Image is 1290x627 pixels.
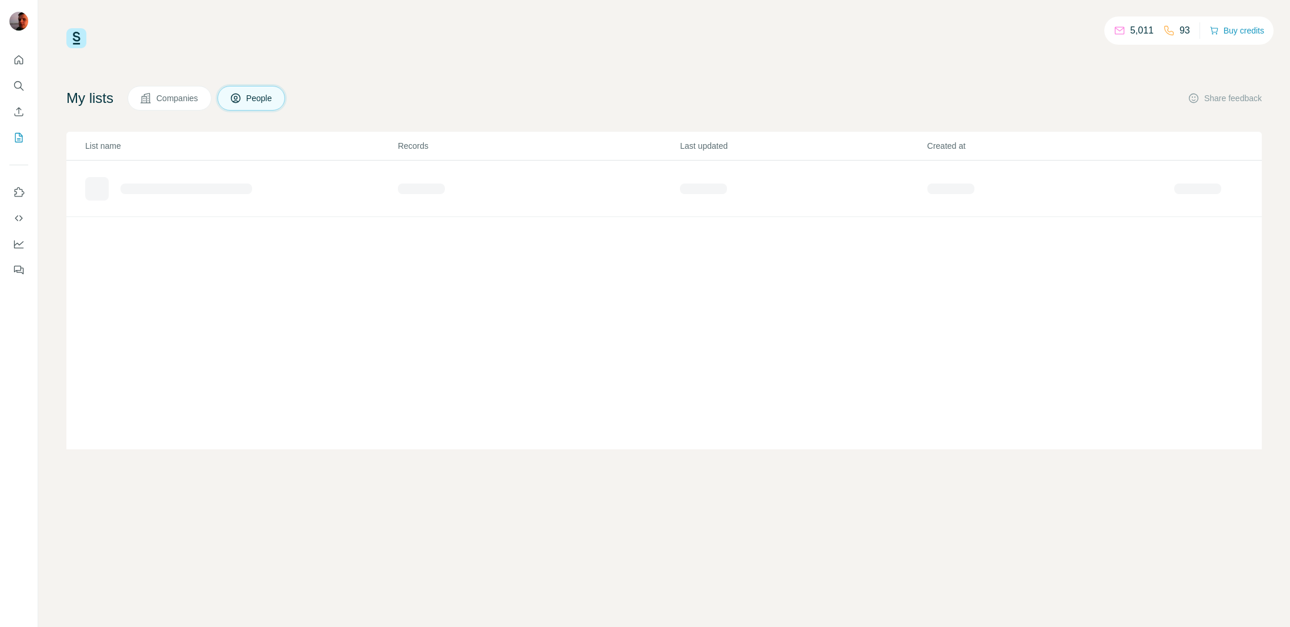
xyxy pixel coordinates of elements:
[66,28,86,48] img: Surfe Logo
[9,182,28,203] button: Use Surfe on LinkedIn
[927,140,1173,152] p: Created at
[85,140,397,152] p: List name
[66,89,113,108] h4: My lists
[156,92,199,104] span: Companies
[398,140,679,152] p: Records
[1130,24,1154,38] p: 5,011
[9,12,28,31] img: Avatar
[1188,92,1262,104] button: Share feedback
[9,127,28,148] button: My lists
[9,75,28,96] button: Search
[9,101,28,122] button: Enrich CSV
[1180,24,1190,38] p: 93
[9,259,28,281] button: Feedback
[9,234,28,255] button: Dashboard
[1209,22,1264,39] button: Buy credits
[9,208,28,229] button: Use Surfe API
[246,92,273,104] span: People
[9,49,28,71] button: Quick start
[680,140,926,152] p: Last updated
